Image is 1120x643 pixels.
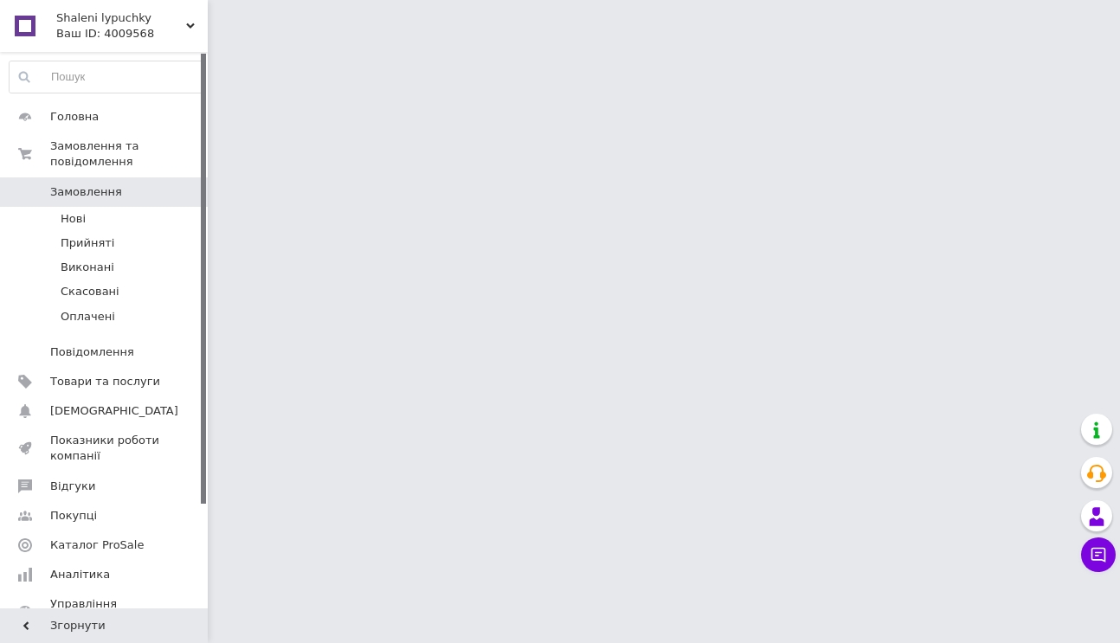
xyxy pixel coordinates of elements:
[61,309,115,325] span: Оплачені
[61,260,114,275] span: Виконані
[50,403,178,419] span: [DEMOGRAPHIC_DATA]
[1081,537,1116,572] button: Чат з покупцем
[61,235,114,251] span: Прийняті
[56,10,186,26] span: Shaleni lypuchky
[50,479,95,494] span: Відгуки
[10,61,203,93] input: Пошук
[50,109,99,125] span: Головна
[50,138,208,170] span: Замовлення та повідомлення
[50,596,160,627] span: Управління сайтом
[56,26,208,42] div: Ваш ID: 4009568
[50,433,160,464] span: Показники роботи компанії
[50,508,97,524] span: Покупці
[50,537,144,553] span: Каталог ProSale
[50,344,134,360] span: Повідомлення
[61,211,86,227] span: Нові
[50,374,160,389] span: Товари та послуги
[50,184,122,200] span: Замовлення
[50,567,110,582] span: Аналітика
[61,284,119,299] span: Скасовані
